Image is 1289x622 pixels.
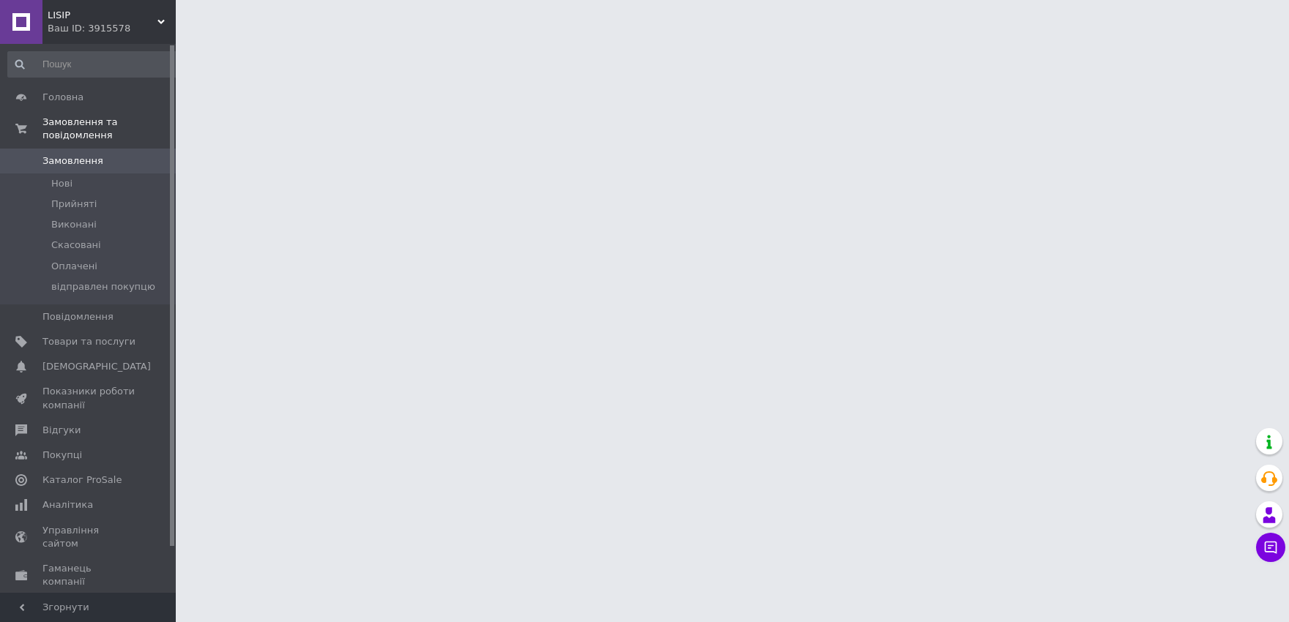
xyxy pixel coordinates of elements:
[42,360,151,373] span: [DEMOGRAPHIC_DATA]
[48,22,176,35] div: Ваш ID: 3915578
[42,524,135,550] span: Управління сайтом
[42,498,93,512] span: Аналітика
[42,385,135,411] span: Показники роботи компанії
[51,177,73,190] span: Нові
[48,9,157,22] span: LISIP
[42,91,83,104] span: Головна
[51,280,155,293] span: відправлен покупцю
[51,260,97,273] span: Оплачені
[42,310,114,323] span: Повідомлення
[51,198,97,211] span: Прийняті
[51,218,97,231] span: Виконані
[42,424,81,437] span: Відгуки
[42,449,82,462] span: Покупці
[1256,533,1285,562] button: Чат з покупцем
[7,51,180,78] input: Пошук
[42,154,103,168] span: Замовлення
[42,473,122,487] span: Каталог ProSale
[42,335,135,348] span: Товари та послуги
[51,239,101,252] span: Скасовані
[42,116,176,142] span: Замовлення та повідомлення
[42,562,135,588] span: Гаманець компанії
